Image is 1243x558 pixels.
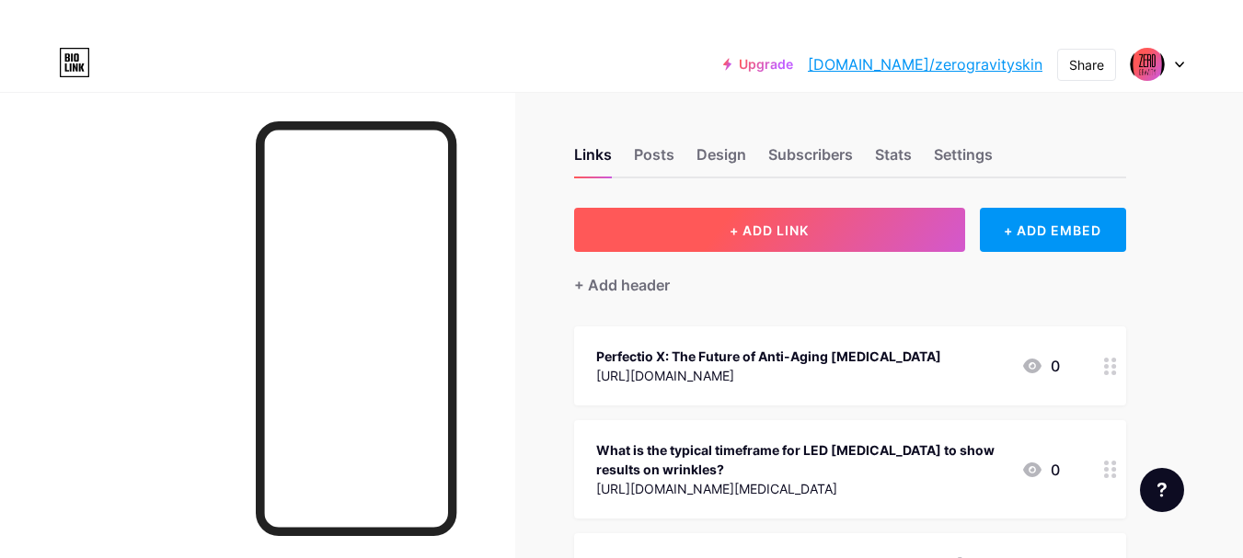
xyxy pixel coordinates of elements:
div: Posts [634,143,674,177]
div: Perfectio X: The Future of Anti-Aging [MEDICAL_DATA] [596,347,941,366]
div: What is the typical timeframe for LED [MEDICAL_DATA] to show results on wrinkles? [596,440,1007,479]
div: + Add header [574,274,670,296]
div: 0 [1021,355,1060,377]
img: zerogravityskin [1130,47,1165,82]
div: Stats [875,143,912,177]
div: Share [1069,55,1104,74]
span: + ADD LINK [730,222,809,238]
div: Design [696,143,746,177]
button: + ADD LINK [574,208,965,252]
div: [URL][DOMAIN_NAME] [596,366,941,385]
div: Settings [934,143,993,177]
a: [DOMAIN_NAME]/zerogravityskin [808,53,1042,75]
div: + ADD EMBED [980,208,1126,252]
div: [URL][DOMAIN_NAME][MEDICAL_DATA] [596,479,1007,498]
div: Links [574,143,612,177]
div: Subscribers [768,143,853,177]
a: Upgrade [723,57,793,72]
div: 0 [1021,459,1060,481]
